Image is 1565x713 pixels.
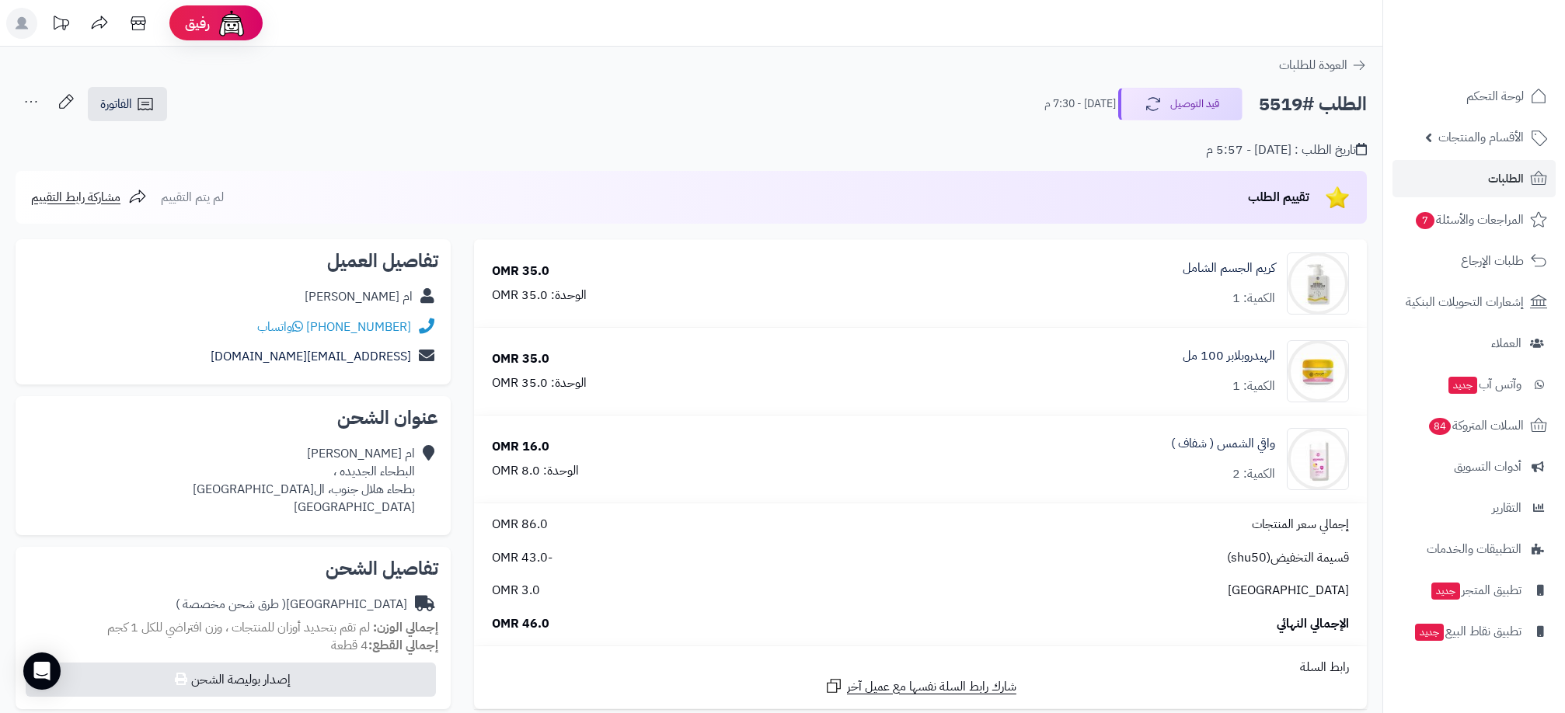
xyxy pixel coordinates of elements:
div: 35.0 OMR [492,263,549,280]
div: الكمية: 1 [1232,377,1275,395]
span: لوحة التحكم [1466,85,1524,107]
a: واقي الشمس ( شفاف ) [1171,435,1275,453]
span: مشاركة رابط التقييم [31,188,120,207]
div: ام [PERSON_NAME] البطحاء الجديده ، بطحاء هلال جنوب، ال[GEOGRAPHIC_DATA] [GEOGRAPHIC_DATA] [193,445,415,516]
div: [GEOGRAPHIC_DATA] [176,596,407,614]
div: الوحدة: 8.0 OMR [492,462,579,480]
div: رابط السلة [480,659,1361,676]
a: شارك رابط السلة نفسها مع عميل آخر [824,676,1016,696]
img: logo-2.png [1459,27,1550,60]
a: لوحة التحكم [1392,78,1556,115]
a: السلات المتروكة84 [1392,407,1556,444]
span: 3.0 OMR [492,582,540,600]
span: الفاتورة [100,95,132,113]
h2: تفاصيل الشحن [28,559,438,578]
a: التقارير [1392,489,1556,527]
span: شارك رابط السلة نفسها مع عميل آخر [847,678,1016,696]
h2: عنوان الشحن [28,409,438,427]
a: أدوات التسويق [1392,448,1556,485]
a: العودة للطلبات [1279,56,1367,75]
span: لم يتم التقييم [161,188,224,207]
a: الطلبات [1392,160,1556,197]
span: 84 [1428,417,1452,435]
span: تطبيق نقاط البيع [1413,621,1521,642]
span: التقارير [1492,497,1521,519]
a: إشعارات التحويلات البنكية [1392,283,1556,321]
div: الوحدة: 35.0 OMR [492,287,587,304]
a: [PHONE_NUMBER] [306,318,411,336]
div: 16.0 OMR [492,438,549,456]
span: إجمالي سعر المنتجات [1252,516,1349,534]
a: كريم الجسم الشامل [1183,259,1275,277]
span: إشعارات التحويلات البنكية [1406,291,1524,313]
span: الأقسام والمنتجات [1438,127,1524,148]
div: الوحدة: 35.0 OMR [492,374,587,392]
span: أدوات التسويق [1454,456,1521,478]
div: 35.0 OMR [492,350,549,368]
span: قسيمة التخفيض(shu50) [1227,549,1349,567]
a: وآتس آبجديد [1392,366,1556,403]
strong: إجمالي القطع: [368,636,438,655]
img: 1739579186-cm5165zzs0mp801kl7w679zi8_sunscreen_3-90x90.jpg [1288,428,1348,490]
span: المراجعات والأسئلة [1414,209,1524,231]
span: السلات المتروكة [1427,415,1524,436]
a: واتساب [257,318,303,336]
span: [GEOGRAPHIC_DATA] [1228,582,1349,600]
div: تاريخ الطلب : [DATE] - 5:57 م [1206,141,1367,159]
a: تطبيق نقاط البيعجديد [1392,613,1556,650]
img: 1739576658-cm5o7h3k200cz01n3d88igawy_HYDROBALAPER_w-90x90.jpg [1288,340,1348,402]
a: التطبيقات والخدمات [1392,530,1556,568]
span: التطبيقات والخدمات [1427,538,1521,560]
div: الكمية: 2 [1232,465,1275,483]
img: 1739573569-cm51af9dd0msi01klccb0chz9_BODY_CREAM-09-90x90.jpg [1288,252,1348,315]
button: قيد التوصيل [1118,88,1243,120]
a: تطبيق المتجرجديد [1392,572,1556,609]
span: الطلبات [1488,168,1524,190]
a: العملاء [1392,325,1556,362]
span: رفيق [185,14,210,33]
span: -43.0 OMR [492,549,552,567]
span: تطبيق المتجر [1430,579,1521,601]
span: 86.0 OMR [492,516,548,534]
span: جديد [1448,377,1477,394]
span: طلبات الإرجاع [1461,250,1524,272]
span: العملاء [1491,332,1521,354]
span: جديد [1431,583,1460,600]
span: 7 [1415,211,1435,229]
span: الإجمالي النهائي [1277,615,1349,633]
a: [EMAIL_ADDRESS][DOMAIN_NAME] [211,347,411,366]
a: الهيدروبلابر 100 مل [1183,347,1275,365]
div: ام [PERSON_NAME] [305,288,413,306]
a: الفاتورة [88,87,167,121]
div: الكمية: 1 [1232,290,1275,308]
a: مشاركة رابط التقييم [31,188,147,207]
h2: تفاصيل العميل [28,252,438,270]
button: إصدار بوليصة الشحن [26,663,436,697]
small: [DATE] - 7:30 م [1044,96,1116,112]
span: ( طرق شحن مخصصة ) [176,595,286,614]
small: 4 قطعة [331,636,438,655]
strong: إجمالي الوزن: [373,618,438,637]
div: Open Intercom Messenger [23,652,61,690]
h2: الطلب #5519 [1259,89,1367,120]
span: لم تقم بتحديد أوزان للمنتجات ، وزن افتراضي للكل 1 كجم [107,618,370,637]
img: ai-face.png [216,8,247,39]
span: 46.0 OMR [492,615,549,633]
a: تحديثات المنصة [41,8,80,43]
a: المراجعات والأسئلة7 [1392,201,1556,238]
span: جديد [1415,624,1444,641]
span: وآتس آب [1447,374,1521,395]
span: العودة للطلبات [1279,56,1347,75]
span: تقييم الطلب [1248,188,1309,207]
a: طلبات الإرجاع [1392,242,1556,280]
